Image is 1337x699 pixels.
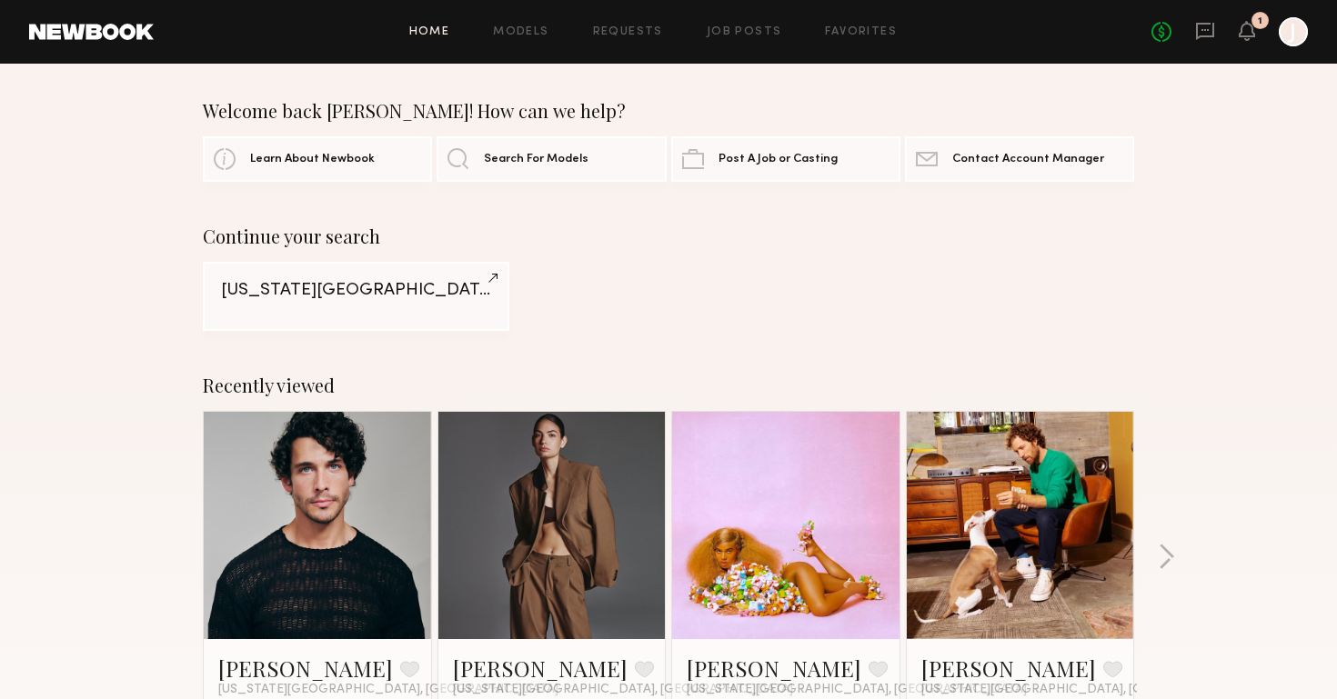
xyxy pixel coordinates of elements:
[453,654,628,683] a: [PERSON_NAME]
[409,26,450,38] a: Home
[218,683,558,697] span: [US_STATE][GEOGRAPHIC_DATA], [GEOGRAPHIC_DATA]
[203,262,509,331] a: [US_STATE][GEOGRAPHIC_DATA]
[1258,16,1262,26] div: 1
[203,100,1134,122] div: Welcome back [PERSON_NAME]! How can we help?
[921,654,1096,683] a: [PERSON_NAME]
[687,683,1027,697] span: [US_STATE][GEOGRAPHIC_DATA], [GEOGRAPHIC_DATA]
[453,683,793,697] span: [US_STATE][GEOGRAPHIC_DATA], [GEOGRAPHIC_DATA]
[437,136,666,182] a: Search For Models
[250,154,375,165] span: Learn About Newbook
[484,154,588,165] span: Search For Models
[687,654,861,683] a: [PERSON_NAME]
[593,26,663,38] a: Requests
[203,374,1134,396] div: Recently viewed
[221,282,491,299] div: [US_STATE][GEOGRAPHIC_DATA]
[1279,17,1308,46] a: J
[825,26,897,38] a: Favorites
[493,26,548,38] a: Models
[921,683,1262,697] span: [US_STATE][GEOGRAPHIC_DATA], [GEOGRAPHIC_DATA]
[218,654,393,683] a: [PERSON_NAME]
[905,136,1134,182] a: Contact Account Manager
[707,26,782,38] a: Job Posts
[203,225,1134,247] div: Continue your search
[203,136,432,182] a: Learn About Newbook
[719,154,838,165] span: Post A Job or Casting
[952,154,1104,165] span: Contact Account Manager
[671,136,900,182] a: Post A Job or Casting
